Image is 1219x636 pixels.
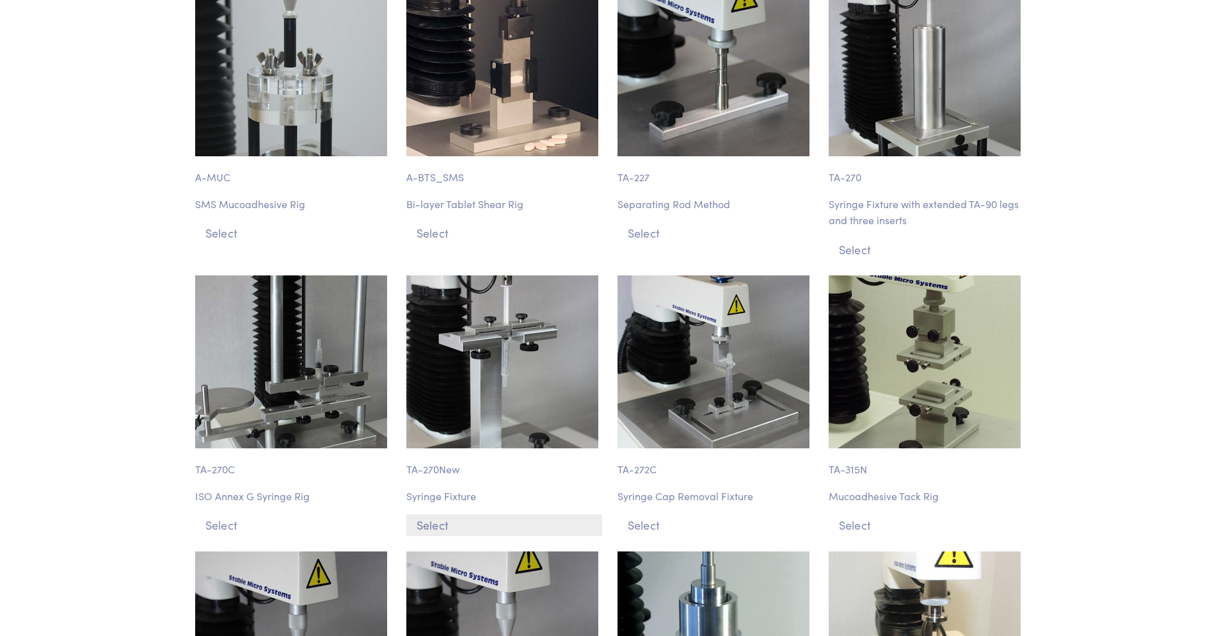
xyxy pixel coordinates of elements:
p: TA-270C [195,448,391,478]
button: Select [829,514,1024,535]
p: A-MUC [195,156,391,186]
p: Syringe Cap Removal Fixture [617,488,813,505]
p: TA-315N [829,448,1024,478]
img: ta-272c_syringe-cap-removal-fixture.jpg [617,275,809,448]
p: TA-272C [617,448,813,478]
p: Mucoadhesive Tack Rig [829,488,1024,505]
button: Select [406,514,602,535]
p: ISO Annex G Syringe Rig [195,488,391,505]
button: Select [617,222,813,243]
button: Select [195,222,391,243]
p: TA-270 [829,156,1024,186]
button: Select [406,222,602,243]
p: TA-270New [406,448,602,478]
button: Select [829,239,1024,260]
p: Separating Rod Method [617,196,813,213]
button: Select [617,514,813,535]
p: Syringe Fixture [406,488,602,505]
img: pharma-ta_270c-iso-annex-g-syringe-rig-2.jpg [195,275,387,448]
p: Bi-layer Tablet Shear Rig [406,196,602,213]
p: A-BTS_SMS [406,156,602,186]
p: SMS Mucoadhesive Rig [195,196,391,213]
img: ta-315n.jpg [829,275,1021,448]
img: ta-270new_syringe-fixture.jpg [406,275,598,448]
p: TA-227 [617,156,813,186]
p: Syringe Fixture with extended TA-90 legs and three inserts [829,196,1024,229]
button: Select [195,514,391,535]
